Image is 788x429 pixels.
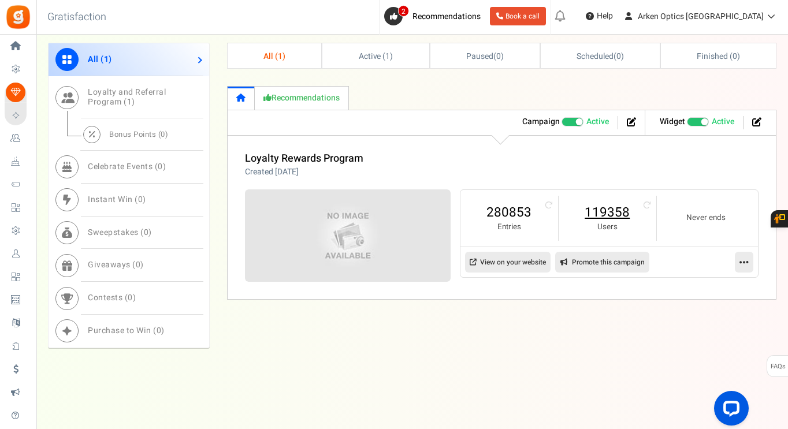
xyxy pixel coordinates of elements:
[465,252,551,273] a: View on your website
[158,161,163,173] span: 0
[466,50,504,62] span: ( )
[88,193,146,206] span: Instant Win ( )
[555,252,649,273] a: Promote this campaign
[660,115,685,128] strong: Widget
[616,50,621,62] span: 0
[496,50,501,62] span: 0
[594,10,613,22] span: Help
[581,7,618,25] a: Help
[697,50,739,62] span: Finished ( )
[88,53,112,65] span: All ( )
[472,222,547,233] small: Entries
[88,259,144,271] span: Giveaways ( )
[5,4,31,30] img: Gratisfaction
[466,50,493,62] span: Paused
[104,53,109,65] span: 1
[385,50,390,62] span: 1
[651,116,744,129] li: Widget activated
[733,50,737,62] span: 0
[570,222,645,233] small: Users
[245,151,363,166] a: Loyalty Rewards Program
[384,7,485,25] a: 2 Recommendations
[668,212,744,223] small: Never ends
[263,50,285,62] span: All ( )
[577,50,614,62] span: Scheduled
[88,292,136,304] span: Contests ( )
[577,50,623,62] span: ( )
[359,50,393,62] span: Active ( )
[109,129,168,140] span: Bonus Points ( )
[522,115,560,128] strong: Campaign
[472,203,547,222] a: 280853
[255,86,349,110] a: Recommendations
[712,116,734,128] span: Active
[638,10,764,23] span: Arken Optics [GEOGRAPHIC_DATA]
[144,226,149,238] span: 0
[88,161,166,173] span: Celebrate Events ( )
[161,129,165,140] span: 0
[88,86,166,108] span: Loyalty and Referral Program ( )
[570,203,645,222] a: 119358
[490,7,546,25] a: Book a call
[278,50,283,62] span: 1
[136,259,141,271] span: 0
[88,226,152,238] span: Sweepstakes ( )
[35,6,119,29] h3: Gratisfaction
[770,356,786,378] span: FAQs
[138,193,143,206] span: 0
[157,324,162,337] span: 0
[412,10,481,23] span: Recommendations
[245,166,363,178] p: Created [DATE]
[127,96,132,108] span: 1
[586,116,609,128] span: Active
[128,292,133,304] span: 0
[88,324,165,337] span: Purchase to Win ( )
[398,5,409,17] span: 2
